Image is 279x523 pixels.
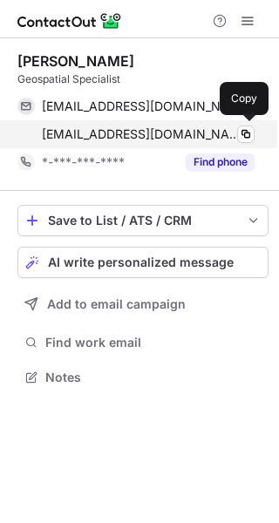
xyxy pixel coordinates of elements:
[45,370,262,385] span: Notes
[17,289,269,320] button: Add to email campaign
[186,153,255,171] button: Reveal Button
[17,365,269,390] button: Notes
[17,10,122,31] img: ContactOut v5.3.10
[17,205,269,236] button: save-profile-one-click
[42,126,242,142] span: [EMAIL_ADDRESS][DOMAIN_NAME]
[42,98,242,114] span: [EMAIL_ADDRESS][DOMAIN_NAME]
[47,297,186,311] span: Add to email campaign
[17,330,269,355] button: Find work email
[17,247,269,278] button: AI write personalized message
[17,52,134,70] div: [PERSON_NAME]
[45,335,262,350] span: Find work email
[48,214,238,228] div: Save to List / ATS / CRM
[17,71,269,87] div: Geospatial Specialist
[48,255,234,269] span: AI write personalized message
